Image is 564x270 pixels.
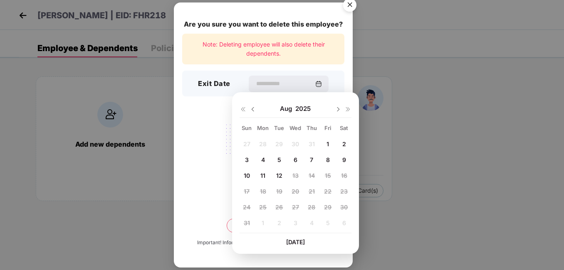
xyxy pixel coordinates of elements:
div: Tue [272,124,287,132]
span: 6 [294,156,297,163]
span: 8 [326,156,330,163]
span: 7 [310,156,313,163]
div: Important! Information once deleted, can’t be recovered. [197,239,329,247]
img: svg+xml;base64,PHN2ZyB4bWxucz0iaHR0cDovL3d3dy53My5vcmcvMjAwMC9zdmciIHdpZHRoPSIxNiIgaGVpZ2h0PSIxNi... [240,106,246,113]
span: Aug [280,105,295,113]
div: Wed [288,124,303,132]
span: 9 [342,156,346,163]
button: Delete permanently [227,218,300,233]
div: Mon [256,124,270,132]
div: Sun [240,124,254,132]
span: 2 [342,140,346,147]
div: Sat [337,124,351,132]
img: svg+xml;base64,PHN2ZyBpZD0iQ2FsZW5kYXItMzJ4MzIiIHhtbG5zPSJodHRwOi8vd3d3LnczLm9yZy8yMDAwL3N2ZyIgd2... [315,81,322,87]
span: 4 [261,156,265,163]
span: 10 [244,172,250,179]
div: Thu [304,124,319,132]
div: Fri [321,124,335,132]
span: 12 [276,172,282,179]
span: [DATE] [286,238,305,245]
div: Note: Deleting employee will also delete their dependents. [182,34,344,65]
img: svg+xml;base64,PHN2ZyBpZD0iRHJvcGRvd24tMzJ4MzIiIHhtbG5zPSJodHRwOi8vd3d3LnczLm9yZy8yMDAwL3N2ZyIgd2... [250,106,256,113]
img: svg+xml;base64,PHN2ZyB4bWxucz0iaHR0cDovL3d3dy53My5vcmcvMjAwMC9zdmciIHdpZHRoPSIxNiIgaGVpZ2h0PSIxNi... [345,106,351,113]
img: svg+xml;base64,PHN2ZyBpZD0iRHJvcGRvd24tMzJ4MzIiIHhtbG5zPSJodHRwOi8vd3d3LnczLm9yZy8yMDAwL3N2ZyIgd2... [335,106,341,113]
span: 5 [277,156,281,163]
div: Are you sure you want to delete this employee? [182,19,344,29]
span: 11 [260,172,265,179]
h3: Exit Date [198,79,230,89]
span: 1 [327,140,329,147]
img: svg+xml;base64,PHN2ZyB4bWxucz0iaHR0cDovL3d3dy53My5vcmcvMjAwMC9zdmciIHdpZHRoPSIyMjQiIGhlaWdodD0iMT... [217,120,310,184]
span: 2025 [295,105,311,113]
span: 3 [245,156,249,163]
